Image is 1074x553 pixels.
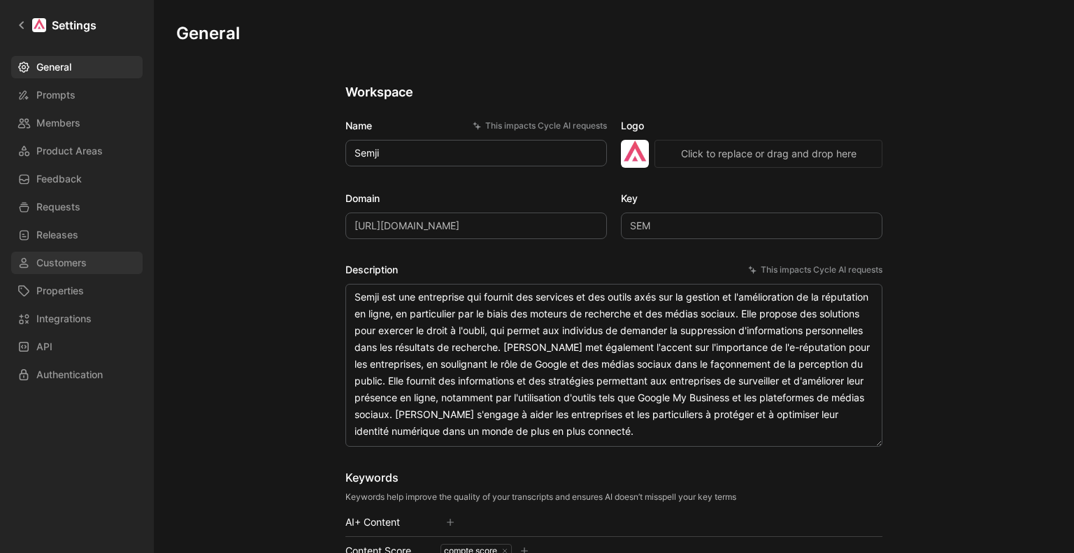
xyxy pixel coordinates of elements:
span: Properties [36,282,84,299]
div: Keywords [345,469,736,486]
textarea: Semji est une entreprise qui fournit des services et des outils axés sur la gestion et l'améliora... [345,284,882,447]
label: Domain [345,190,607,207]
a: Requests [11,196,143,218]
div: This impacts Cycle AI requests [748,263,882,277]
span: Authentication [36,366,103,383]
label: Logo [621,117,882,134]
label: Description [345,261,882,278]
div: AI+ Content [345,514,424,531]
label: Name [345,117,607,134]
a: Settings [11,11,102,39]
span: Customers [36,254,87,271]
span: Prompts [36,87,76,103]
span: Releases [36,227,78,243]
a: Properties [11,280,143,302]
h1: General [176,22,240,45]
span: Members [36,115,80,131]
div: Keywords help improve the quality of your transcripts and ensures AI doesn’t misspell your key terms [345,491,736,503]
span: Product Areas [36,143,103,159]
a: Prompts [11,84,143,106]
input: Some placeholder [345,213,607,239]
label: Key [621,190,882,207]
h1: Settings [52,17,96,34]
span: General [36,59,71,76]
span: API [36,338,52,355]
div: This impacts Cycle AI requests [473,119,607,133]
a: Integrations [11,308,143,330]
a: General [11,56,143,78]
span: Integrations [36,310,92,327]
button: Click to replace or drag and drop here [654,140,882,168]
span: Requests [36,199,80,215]
a: Customers [11,252,143,274]
span: Feedback [36,171,82,187]
a: Product Areas [11,140,143,162]
img: logo [621,140,649,168]
a: Feedback [11,168,143,190]
h2: Workspace [345,84,882,101]
a: Releases [11,224,143,246]
a: Authentication [11,364,143,386]
a: API [11,336,143,358]
a: Members [11,112,143,134]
